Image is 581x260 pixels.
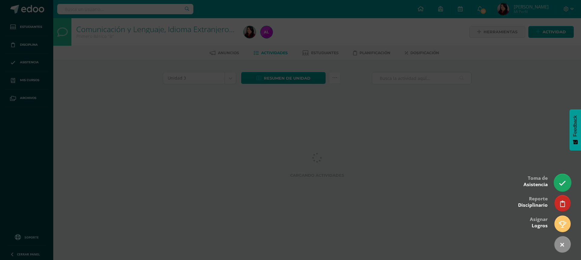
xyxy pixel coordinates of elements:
[518,192,548,211] div: Reporte
[524,171,548,191] div: Toma de
[524,181,548,188] span: Asistencia
[532,222,548,229] span: Logros
[530,212,548,232] div: Asignar
[518,202,548,208] span: Disciplinario
[570,109,581,150] button: Feedback - Mostrar encuesta
[573,115,578,137] span: Feedback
